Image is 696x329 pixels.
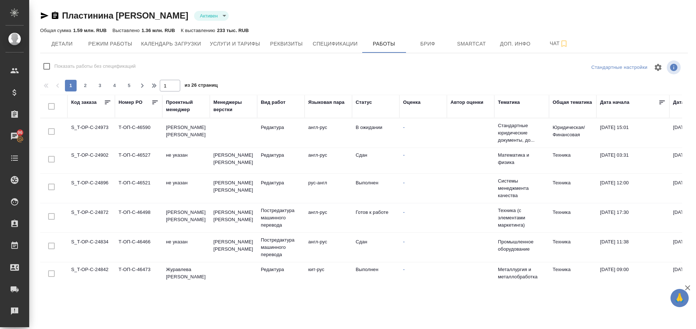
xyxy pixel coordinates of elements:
[210,176,257,201] td: [PERSON_NAME] [PERSON_NAME]
[71,99,97,106] div: Код заказа
[403,209,405,215] a: -
[80,80,91,91] button: 2
[589,62,649,73] div: split button
[308,99,345,106] div: Языковая пара
[313,39,357,48] span: Спецификации
[67,176,115,201] td: S_T-OP-C-24896
[261,236,301,258] p: Постредактура машинного перевода
[40,11,49,20] button: Скопировать ссылку для ЯМессенджера
[596,235,669,260] td: [DATE] 11:38
[142,28,175,33] p: 1.36 млн. RUB
[352,176,399,201] td: Выполнен
[352,148,399,173] td: Сдан
[112,28,142,33] p: Выставлено
[673,290,686,306] span: 🙏
[560,39,568,48] svg: Подписаться
[115,176,162,201] td: Т-ОП-С-46521
[498,99,520,106] div: Тематика
[123,82,135,89] span: 5
[115,205,162,231] td: Т-ОП-С-46498
[109,80,120,91] button: 4
[600,99,629,106] div: Дата начала
[667,60,682,74] span: Посмотреть информацию
[162,148,210,173] td: не указан
[94,82,106,89] span: 3
[210,39,260,48] span: Услуги и тарифы
[67,205,115,231] td: S_T-OP-C-24872
[305,120,352,146] td: англ-рус
[73,28,107,33] p: 1.59 млн. RUB
[305,148,352,173] td: англ-рус
[649,59,667,76] span: Настроить таблицу
[115,235,162,260] td: Т-ОП-С-46466
[269,39,304,48] span: Реквизиты
[162,205,210,231] td: [PERSON_NAME] [PERSON_NAME]
[498,266,545,281] p: Металлургия и металлобработка
[596,176,669,201] td: [DATE] 12:00
[454,39,489,48] span: Smartcat
[194,11,229,21] div: Активен
[553,99,592,106] div: Общая тематика
[596,120,669,146] td: [DATE] 15:01
[596,148,669,173] td: [DATE] 03:31
[51,11,59,20] button: Скопировать ссылку
[67,148,115,173] td: S_T-OP-C-24902
[210,205,257,231] td: [PERSON_NAME] [PERSON_NAME]
[210,235,257,260] td: [PERSON_NAME] [PERSON_NAME]
[367,39,402,48] span: Работы
[13,129,27,136] span: 96
[261,266,301,273] p: Редактура
[217,28,249,33] p: 233 тыс. RUB
[451,99,483,106] div: Автор оценки
[403,180,405,185] a: -
[185,81,218,91] span: из 26 страниц
[181,28,217,33] p: К выставлению
[88,39,132,48] span: Режим работы
[596,205,669,231] td: [DATE] 17:30
[261,152,301,159] p: Редактура
[115,148,162,173] td: Т-ОП-С-46527
[596,262,669,288] td: [DATE] 09:00
[119,99,142,106] div: Номер PO
[261,179,301,187] p: Редактура
[115,120,162,146] td: Т-ОП-С-46590
[498,152,545,166] p: Математика и физика
[162,176,210,201] td: не указан
[352,205,399,231] td: Готов к работе
[670,289,689,307] button: 🙏
[141,39,201,48] span: Календарь загрузки
[352,235,399,260] td: Сдан
[549,235,596,260] td: Техника
[498,207,545,229] p: Техника (с элементами маркетинга)
[261,207,301,229] p: Постредактура машинного перевода
[305,205,352,231] td: англ-рус
[542,39,577,48] span: Чат
[549,120,596,146] td: Юридическая/Финансовая
[305,176,352,201] td: рус-англ
[498,122,545,144] p: Стандартные юридические документы, до...
[162,235,210,260] td: не указан
[261,99,286,106] div: Вид работ
[403,125,405,130] a: -
[62,11,188,20] a: Пластинина [PERSON_NAME]
[109,82,120,89] span: 4
[498,177,545,199] p: Системы менеджмента качества
[45,39,80,48] span: Детали
[498,39,533,48] span: Доп. инфо
[210,148,257,173] td: [PERSON_NAME] [PERSON_NAME]
[80,82,91,89] span: 2
[67,120,115,146] td: S_T-OP-C-24973
[67,262,115,288] td: S_T-OP-C-24842
[305,235,352,260] td: англ-рус
[403,152,405,158] a: -
[549,148,596,173] td: Техника
[2,127,27,145] a: 96
[352,120,399,146] td: В ожидании
[162,120,210,146] td: [PERSON_NAME] [PERSON_NAME]
[261,124,301,131] p: Редактура
[498,238,545,253] p: Промышленное оборудование
[198,13,220,19] button: Активен
[40,28,73,33] p: Общая сумма
[352,262,399,288] td: Выполнен
[356,99,372,106] div: Статус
